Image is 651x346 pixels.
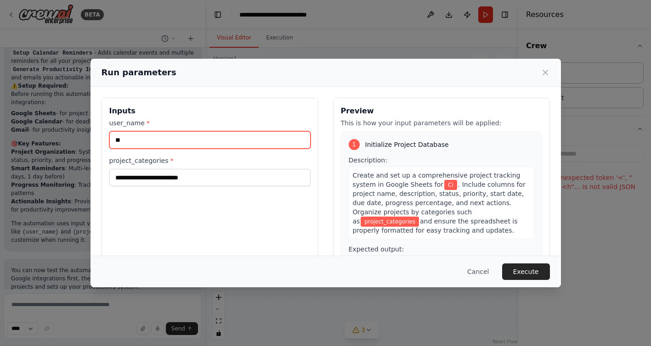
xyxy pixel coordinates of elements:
span: Variable: project_categories [361,217,419,227]
h2: Run parameters [102,66,176,79]
span: Expected output: [349,246,404,253]
span: . Include columns for project name, description, status, priority, start date, due date, progress... [353,181,526,225]
h3: Preview [341,106,542,117]
span: and ensure the spreadsheet is properly formatted for easy tracking and updates. [353,218,518,234]
span: Description: [349,156,387,164]
span: Initialize Project Database [365,140,449,149]
button: Cancel [460,263,496,280]
label: user_name [109,118,311,128]
h3: Inputs [109,106,311,117]
span: Variable: user_name [444,180,457,190]
button: Execute [502,263,550,280]
span: Create and set up a comprehensive project tracking system in Google Sheets for [353,172,521,188]
label: project_categories [109,156,311,165]
div: 1 [349,139,360,150]
p: This is how your input parameters will be applied: [341,118,542,128]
